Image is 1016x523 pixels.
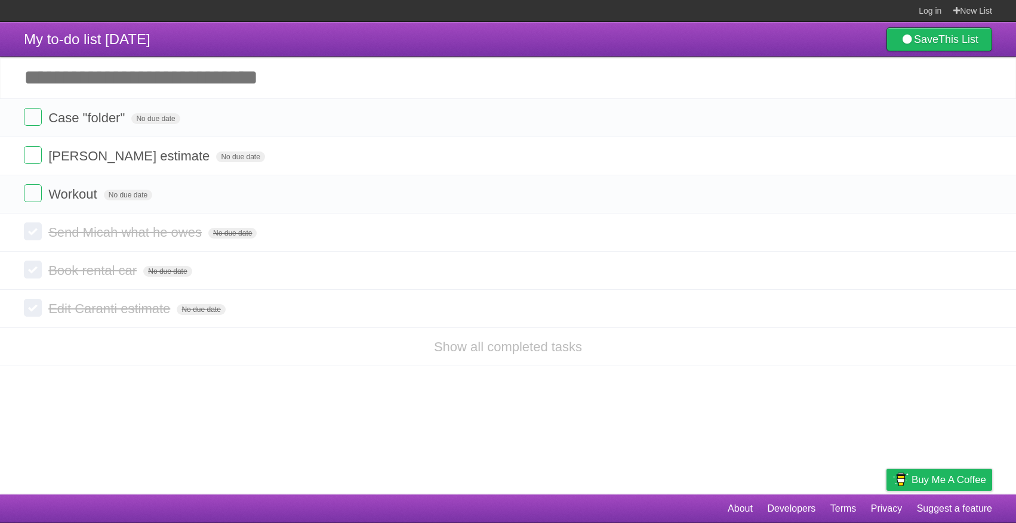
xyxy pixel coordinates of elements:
[938,33,978,45] b: This List
[892,469,909,490] img: Buy me a coffee
[24,261,42,278] label: Done
[48,225,205,240] span: Send Micah what he owes
[728,497,753,520] a: About
[48,187,100,202] span: Workout
[24,299,42,317] label: Done
[24,108,42,126] label: Done
[24,31,150,47] span: My to-do list [DATE]
[177,304,225,315] span: No due date
[131,113,180,124] span: No due date
[48,110,128,125] span: Case "folder"
[886,469,992,491] a: Buy me a coffee
[886,27,992,51] a: SaveThis List
[216,151,264,162] span: No due date
[912,469,986,490] span: Buy me a coffee
[208,228,257,239] span: No due date
[917,497,992,520] a: Suggest a feature
[48,263,140,278] span: Book rental car
[24,184,42,202] label: Done
[48,148,213,163] span: [PERSON_NAME] estimate
[24,222,42,240] label: Done
[143,266,192,277] span: No due date
[434,339,582,354] a: Show all completed tasks
[871,497,902,520] a: Privacy
[767,497,815,520] a: Developers
[830,497,857,520] a: Terms
[24,146,42,164] label: Done
[48,301,173,316] span: Edit Caranti estimate
[104,190,152,200] span: No due date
